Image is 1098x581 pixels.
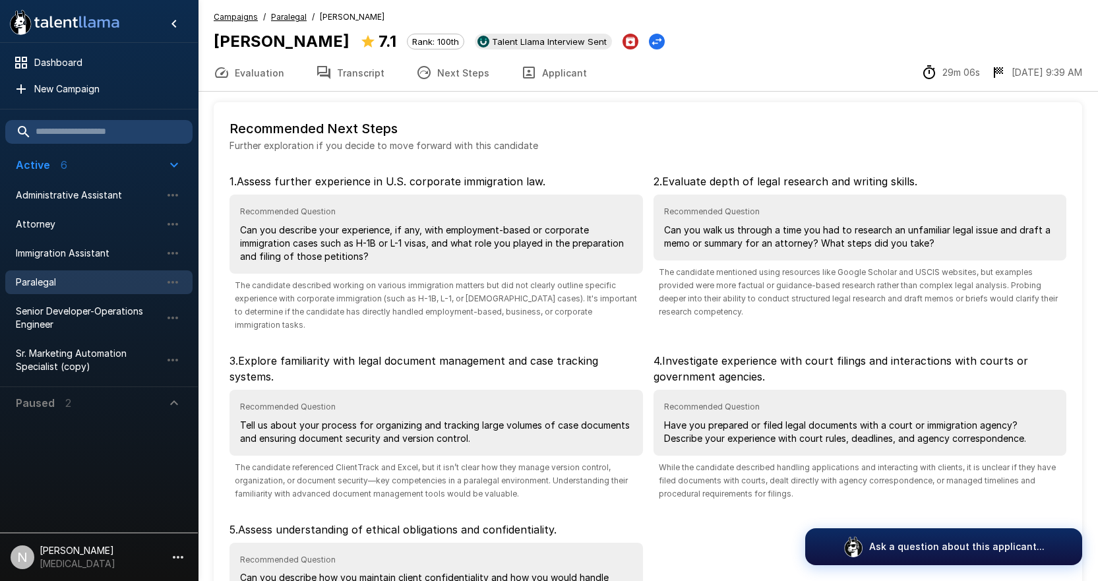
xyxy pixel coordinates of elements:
p: 1 . Assess further experience in U.S. corporate immigration law. [229,173,643,189]
span: The candidate mentioned using resources like Google Scholar and USCIS websites, but examples prov... [654,266,1067,319]
p: 29m 06s [942,66,980,79]
span: The candidate described working on various immigration matters but did not clearly outline specif... [229,279,643,332]
span: While the candidate described handling applications and interacting with clients, it is unclear i... [654,461,1067,501]
button: Ask a question about this applicant... [805,528,1082,565]
u: Campaigns [214,12,258,22]
span: / [312,11,315,24]
p: Further exploration if you decide to move forward with this candidate [229,139,1066,152]
p: Can you walk us through a time you had to research an unfamiliar legal issue and draft a memo or ... [664,224,1056,250]
span: Talent Llama Interview Sent [487,36,612,47]
b: 7.1 [379,32,396,51]
span: [PERSON_NAME] [320,11,384,24]
p: [DATE] 9:39 AM [1012,66,1082,79]
p: Have you prepared or filed legal documents with a court or immigration agency? Describe your expe... [664,419,1056,445]
img: ukg_logo.jpeg [477,36,489,47]
span: Recommended Question [240,553,632,566]
u: Paralegal [271,12,307,22]
span: Recommended Question [240,400,632,413]
span: / [263,11,266,24]
span: Recommended Question [664,205,1056,218]
p: Can you describe your experience, if any, with employment-based or corporate immigration cases su... [240,224,632,263]
span: The candidate referenced ClientTrack and Excel, but it isn’t clear how they manage version contro... [229,461,643,501]
p: Tell us about your process for organizing and tracking large volumes of case documents and ensuri... [240,419,632,445]
button: Applicant [505,54,603,91]
button: Transcript [300,54,400,91]
button: Change Stage [649,34,665,49]
p: 5 . Assess understanding of ethical obligations and confidentiality. [229,522,643,537]
b: [PERSON_NAME] [214,32,350,51]
div: The date and time when the interview was completed [991,65,1082,80]
button: Next Steps [400,54,505,91]
img: logo_glasses@2x.png [843,536,864,557]
h6: Recommended Next Steps [229,118,1066,139]
p: 2 . Evaluate depth of legal research and writing skills. [654,173,1067,189]
button: Evaluation [198,54,300,91]
span: Recommended Question [664,400,1056,413]
p: 3 . Explore familiarity with legal document management and case tracking systems. [229,353,643,384]
span: Recommended Question [240,205,632,218]
div: View profile in UKG [475,34,612,49]
p: Ask a question about this applicant... [869,540,1045,553]
div: The time between starting and completing the interview [921,65,980,80]
span: Rank: 100th [408,36,464,47]
p: 4 . Investigate experience with court filings and interactions with courts or government agencies. [654,353,1067,384]
button: Archive Applicant [623,34,638,49]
